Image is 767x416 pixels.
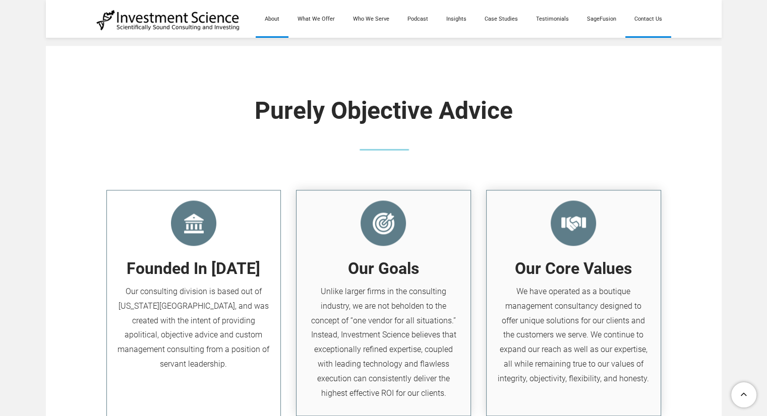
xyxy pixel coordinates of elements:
[127,259,260,278] font: Founded In [DATE]
[117,287,269,369] font: Our consulting division is based out of [US_STATE][GEOGRAPHIC_DATA], and was created with the int...
[515,259,632,278] font: Our Core Values
[255,96,513,125] font: Purely Objective Advice
[727,378,762,411] a: To Top
[311,287,456,398] font: Unlike larger firms in the consulting industry, we are not beholden to the concept of “one vendor...
[348,259,419,278] font: Our Goals
[498,287,649,383] font: ​We have operated as a boutique management consultancy designed to offer unique solutions for our...
[361,200,406,246] img: Picture
[96,9,240,31] img: Investment Science | NYC Consulting Services
[551,200,596,246] img: Picture
[342,135,425,160] img: Picture
[171,200,216,246] img: Picture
